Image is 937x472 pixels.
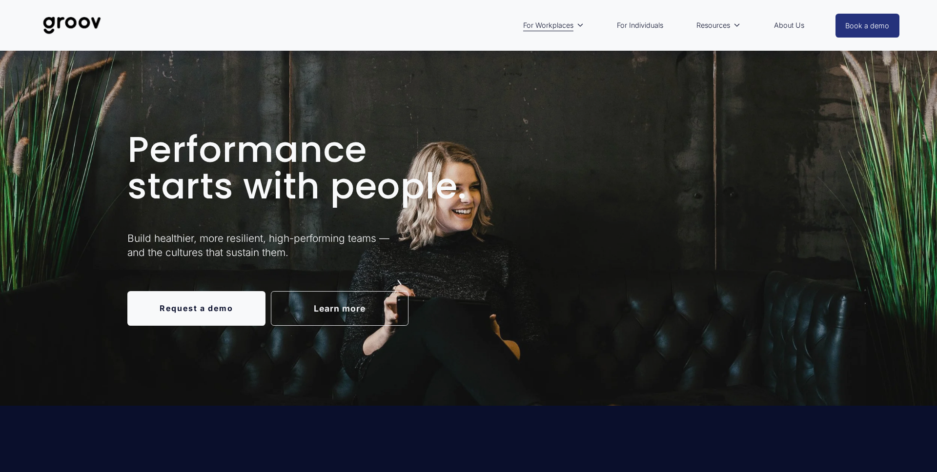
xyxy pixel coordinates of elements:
[835,14,900,38] a: Book a demo
[523,19,573,32] span: For Workplaces
[692,14,746,37] a: folder dropdown
[769,14,809,37] a: About Us
[127,131,609,205] h1: Performance starts with people.
[696,19,730,32] span: Resources
[127,231,437,259] p: Build healthier, more resilient, high-performing teams — and the cultures that sustain them.
[127,291,265,326] a: Request a demo
[518,14,589,37] a: folder dropdown
[38,9,106,41] img: Groov | Unlock Human Potential at Work and in Life
[612,14,668,37] a: For Individuals
[271,291,409,326] a: Learn more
